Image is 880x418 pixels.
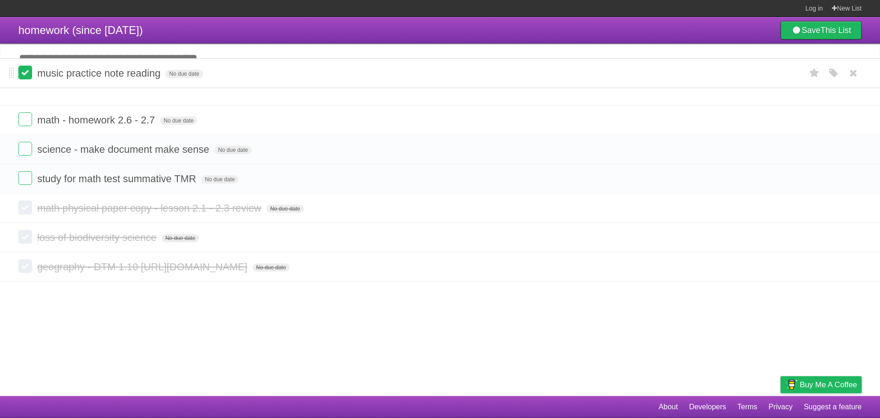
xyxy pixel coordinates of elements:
label: Done [18,259,32,273]
label: Done [18,230,32,244]
span: No due date [214,146,252,154]
a: Terms [737,398,758,416]
span: No due date [162,234,199,242]
a: Developers [689,398,726,416]
b: This List [820,26,851,35]
span: math - homework 2.6 - 2.7 [37,114,157,126]
span: geography - DTM 1.10 [URL][DOMAIN_NAME] [37,261,249,273]
span: study for math test summative TMR [37,173,198,184]
span: music practice note reading [37,67,163,79]
label: Done [18,142,32,156]
span: Buy me a coffee [800,377,857,393]
a: Suggest a feature [804,398,862,416]
span: homework (since [DATE]) [18,24,143,36]
span: No due date [266,205,303,213]
span: science - make document make sense [37,144,211,155]
span: loss of biodiversity science [37,232,159,243]
span: No due date [165,70,203,78]
label: Done [18,171,32,185]
img: Buy me a coffee [785,377,797,392]
span: math physical paper copy - lesson 2.1 - 2.3 review [37,202,264,214]
a: SaveThis List [781,21,862,39]
span: No due date [160,117,197,125]
span: No due date [201,175,238,184]
a: Privacy [769,398,792,416]
a: About [659,398,678,416]
a: Buy me a coffee [781,376,862,393]
label: Done [18,66,32,79]
label: Done [18,112,32,126]
label: Star task [806,66,823,81]
label: Done [18,201,32,214]
span: No due date [253,263,290,272]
